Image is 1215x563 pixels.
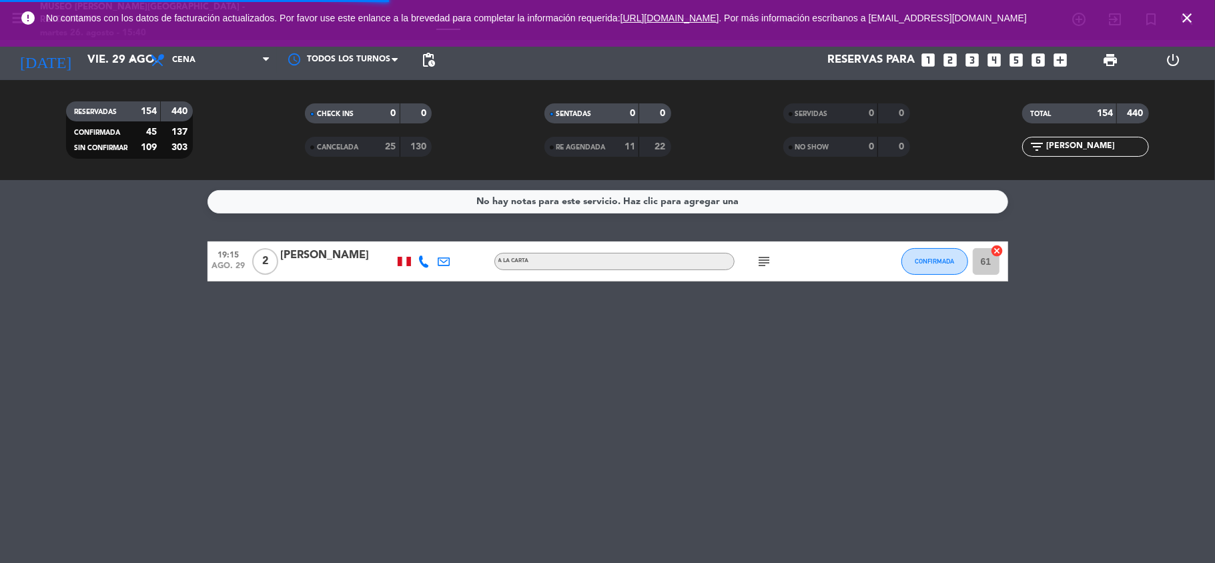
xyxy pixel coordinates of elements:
[172,55,195,65] span: Cena
[171,127,190,137] strong: 137
[795,111,828,117] span: SERVIDAS
[556,111,592,117] span: SENTADAS
[942,51,959,69] i: looks_two
[498,258,529,263] span: A la carta
[869,142,874,151] strong: 0
[1127,109,1146,118] strong: 440
[1166,52,1182,68] i: power_settings_new
[141,107,157,116] strong: 154
[1008,51,1026,69] i: looks_5
[986,51,1003,69] i: looks_4
[421,109,429,118] strong: 0
[1030,51,1048,69] i: looks_6
[476,194,739,209] div: No hay notas para este servicio. Haz clic para agregar una
[1142,40,1205,80] div: LOG OUT
[74,129,120,136] span: CONFIRMADA
[757,253,773,269] i: subject
[1052,51,1070,69] i: add_box
[20,10,36,26] i: error
[141,143,157,152] strong: 109
[317,111,354,117] span: CHECK INS
[621,13,719,23] a: [URL][DOMAIN_NAME]
[171,143,190,152] strong: 303
[869,109,874,118] strong: 0
[915,257,954,265] span: CONFIRMADA
[146,127,157,137] strong: 45
[625,142,635,151] strong: 11
[317,144,358,151] span: CANCELADA
[719,13,1027,23] a: . Por más información escríbanos a [EMAIL_ADDRESS][DOMAIN_NAME]
[795,144,829,151] span: NO SHOW
[1045,139,1148,154] input: Filtrar por nombre...
[252,248,278,275] span: 2
[1102,52,1118,68] span: print
[828,54,915,67] span: Reservas para
[74,145,127,151] span: SIN CONFIRMAR
[901,248,968,275] button: CONFIRMADA
[171,107,190,116] strong: 440
[391,109,396,118] strong: 0
[212,261,246,277] span: ago. 29
[281,247,394,264] div: [PERSON_NAME]
[630,109,635,118] strong: 0
[920,51,937,69] i: looks_one
[1030,111,1051,117] span: TOTAL
[655,142,668,151] strong: 22
[386,142,396,151] strong: 25
[1029,139,1045,155] i: filter_list
[660,109,668,118] strong: 0
[410,142,429,151] strong: 130
[556,144,606,151] span: RE AGENDADA
[124,52,140,68] i: arrow_drop_down
[46,13,1027,23] span: No contamos con los datos de facturación actualizados. Por favor use este enlance a la brevedad p...
[10,45,81,75] i: [DATE]
[420,52,436,68] span: pending_actions
[1179,10,1195,26] i: close
[964,51,981,69] i: looks_3
[899,142,907,151] strong: 0
[212,246,246,261] span: 19:15
[1097,109,1113,118] strong: 154
[899,109,907,118] strong: 0
[74,109,117,115] span: RESERVADAS
[991,244,1004,257] i: cancel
